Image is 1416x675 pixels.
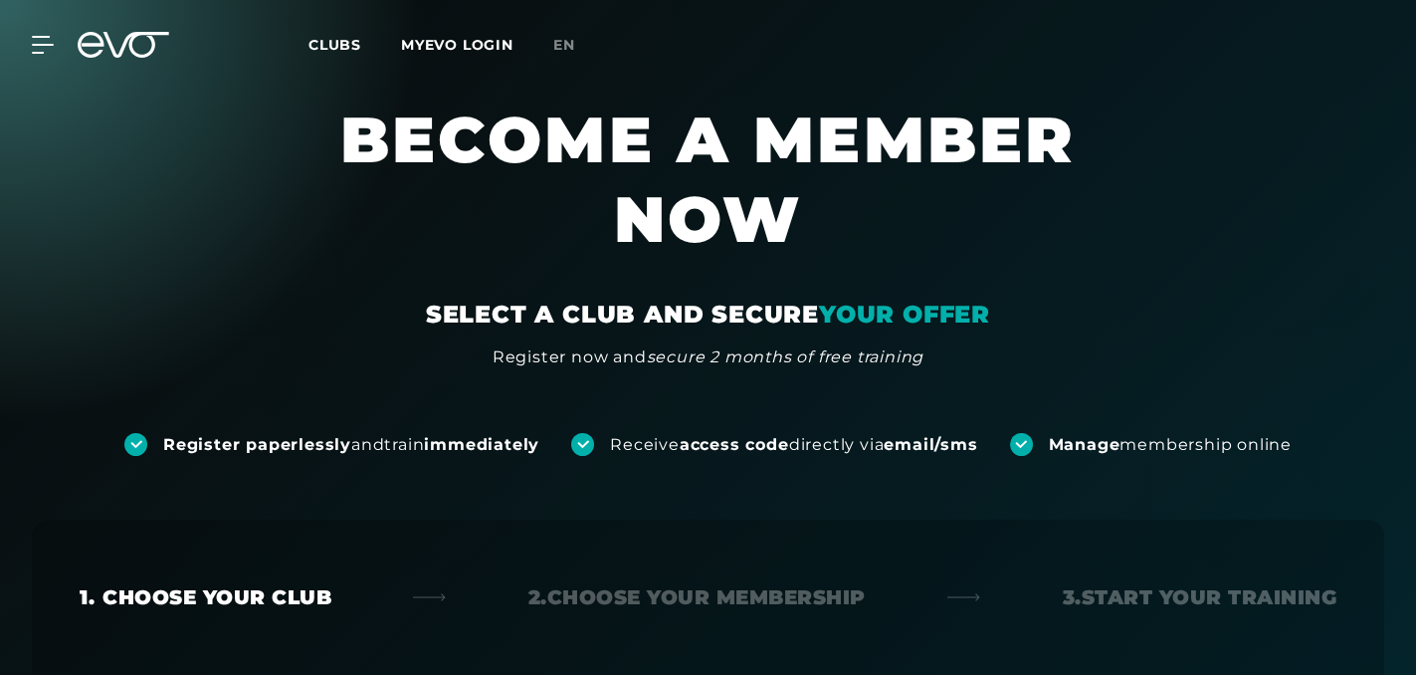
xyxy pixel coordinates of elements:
font: Receive [610,435,680,454]
font: Start your training [1082,585,1337,609]
font: directly via [789,435,885,454]
font: Choose your membership [547,585,866,609]
font: membership online [1119,435,1292,454]
font: SELECT A CLUB AND SECURE [426,300,819,329]
font: Register now and [493,347,647,366]
font: Clubs [308,36,361,54]
font: 3. [1063,585,1082,609]
a: Clubs [308,35,401,54]
font: BECOME A MEMBER NOW [340,101,1077,258]
font: 1. [80,585,95,609]
a: MYEVO LOGIN [401,36,513,54]
font: 2. [528,585,547,609]
font: secure 2 months of free training [647,347,924,366]
font: train [384,435,424,454]
font: Register paperlessly [163,435,351,454]
font: and [351,435,384,454]
font: Manage [1049,435,1120,454]
font: Choose your club [102,585,331,609]
font: email/sms [884,435,977,454]
font: YOUR OFFER [819,300,990,329]
font: en [553,36,575,54]
a: en [553,34,599,57]
font: immediately [424,435,539,454]
font: access code [680,435,789,454]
